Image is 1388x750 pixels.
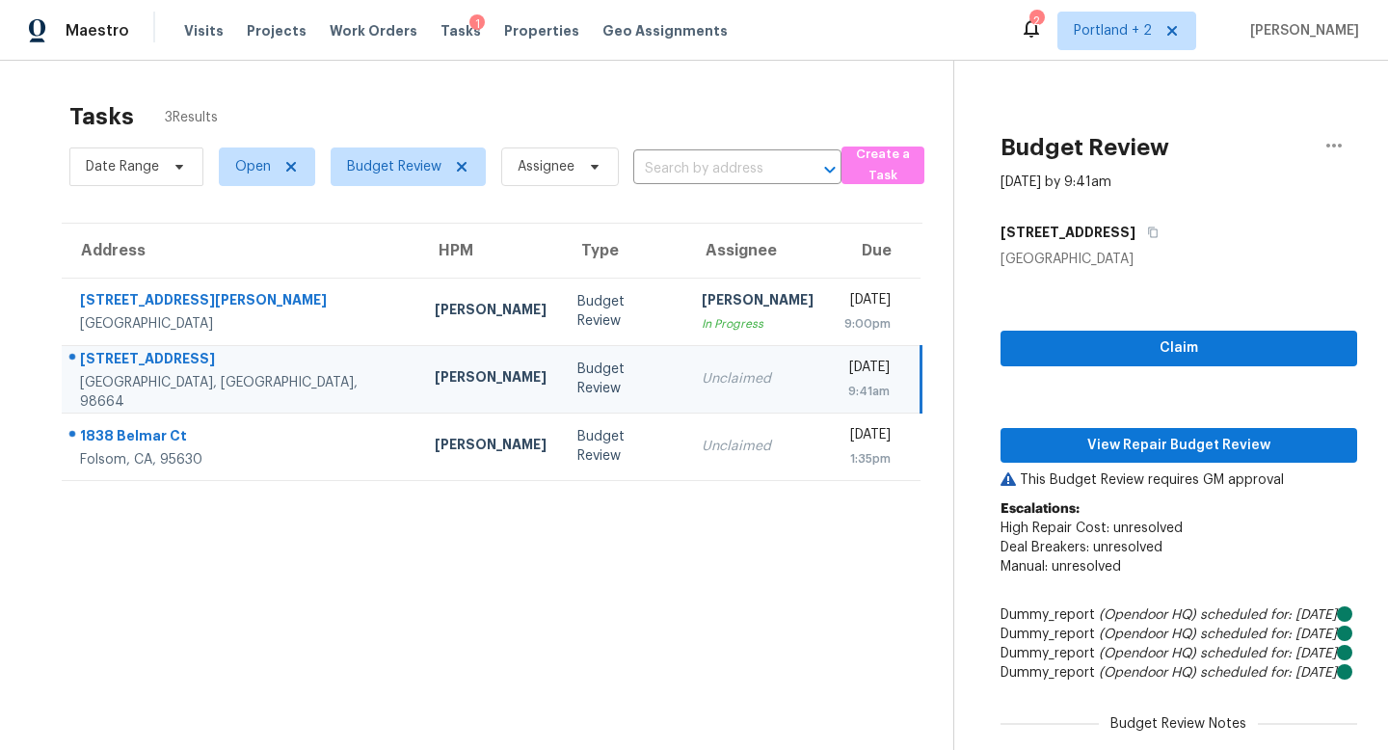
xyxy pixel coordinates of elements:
[518,157,574,176] span: Assignee
[1016,434,1342,458] span: View Repair Budget Review
[1135,215,1161,250] button: Copy Address
[844,449,891,469] div: 1:35pm
[602,21,728,40] span: Geo Assignments
[1001,605,1357,625] div: Dummy_report
[633,154,787,184] input: Search by address
[702,290,814,314] div: [PERSON_NAME]
[69,107,134,126] h2: Tasks
[419,224,562,278] th: HPM
[80,426,404,450] div: 1838 Belmar Ct
[816,156,843,183] button: Open
[844,358,890,382] div: [DATE]
[80,450,404,469] div: Folsom, CA, 95630
[1001,250,1357,269] div: [GEOGRAPHIC_DATA]
[62,224,419,278] th: Address
[577,292,671,331] div: Budget Review
[435,435,547,459] div: [PERSON_NAME]
[841,147,924,184] button: Create a Task
[686,224,829,278] th: Assignee
[1001,522,1183,535] span: High Repair Cost: unresolved
[1099,628,1196,641] i: (Opendoor HQ)
[1099,666,1196,680] i: (Opendoor HQ)
[235,157,271,176] span: Open
[1001,138,1169,157] h2: Budget Review
[80,349,404,373] div: [STREET_ADDRESS]
[1074,21,1152,40] span: Portland + 2
[1200,666,1337,680] i: scheduled for: [DATE]
[1001,560,1121,574] span: Manual: unresolved
[1001,428,1357,464] button: View Repair Budget Review
[435,367,547,391] div: [PERSON_NAME]
[440,24,481,38] span: Tasks
[1016,336,1342,361] span: Claim
[844,314,891,334] div: 9:00pm
[1001,625,1357,644] div: Dummy_report
[702,369,814,388] div: Unclaimed
[1242,21,1359,40] span: [PERSON_NAME]
[1200,647,1337,660] i: scheduled for: [DATE]
[702,314,814,334] div: In Progress
[1001,502,1080,516] b: Escalations:
[1200,608,1337,622] i: scheduled for: [DATE]
[1200,628,1337,641] i: scheduled for: [DATE]
[562,224,686,278] th: Type
[1001,173,1111,192] div: [DATE] by 9:41am
[1099,608,1196,622] i: (Opendoor HQ)
[184,21,224,40] span: Visits
[1001,644,1357,663] div: Dummy_report
[577,360,671,398] div: Budget Review
[844,290,891,314] div: [DATE]
[330,21,417,40] span: Work Orders
[1001,470,1357,490] p: This Budget Review requires GM approval
[851,144,915,188] span: Create a Task
[1001,541,1162,554] span: Deal Breakers: unresolved
[504,21,579,40] span: Properties
[1029,12,1043,31] div: 2
[435,300,547,324] div: [PERSON_NAME]
[844,425,891,449] div: [DATE]
[702,437,814,456] div: Unclaimed
[469,14,485,34] div: 1
[1099,714,1258,734] span: Budget Review Notes
[1001,223,1135,242] h5: [STREET_ADDRESS]
[577,427,671,466] div: Budget Review
[80,314,404,334] div: [GEOGRAPHIC_DATA]
[80,373,404,412] div: [GEOGRAPHIC_DATA], [GEOGRAPHIC_DATA], 98664
[80,290,404,314] div: [STREET_ADDRESS][PERSON_NAME]
[1001,331,1357,366] button: Claim
[347,157,441,176] span: Budget Review
[247,21,307,40] span: Projects
[1099,647,1196,660] i: (Opendoor HQ)
[829,224,921,278] th: Due
[86,157,159,176] span: Date Range
[66,21,129,40] span: Maestro
[1001,663,1357,683] div: Dummy_report
[165,108,218,127] span: 3 Results
[844,382,890,401] div: 9:41am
